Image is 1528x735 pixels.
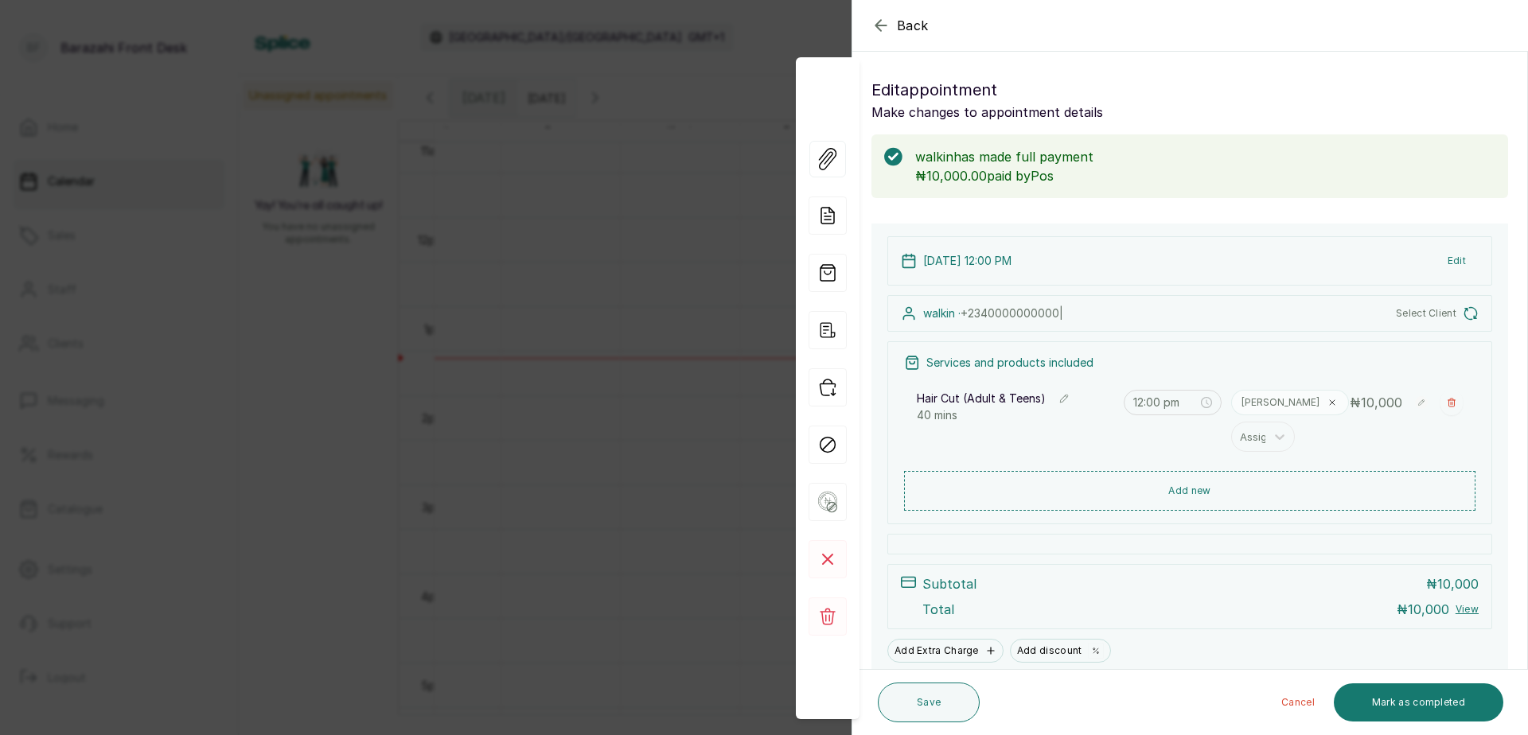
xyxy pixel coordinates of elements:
span: 10,000 [1361,395,1402,410]
button: Add new [904,471,1475,511]
p: ₦ [1350,393,1402,412]
button: Mark as completed [1334,683,1503,721]
span: +234 0000000000 | [961,306,1063,320]
p: 40 mins [917,407,1114,423]
p: Subtotal [922,574,976,593]
button: Add Extra Charge [887,639,1004,663]
p: ₦10,000.00 paid by Pos [915,166,1495,185]
p: Services and products included [926,355,1093,371]
button: Add discount [1010,639,1112,663]
p: walkin · [923,305,1063,321]
span: Back [897,16,929,35]
button: View [1456,603,1479,616]
p: [PERSON_NAME] [1241,396,1319,409]
span: Edit appointment [871,77,997,103]
span: 10,000 [1437,576,1479,592]
input: Select time [1133,394,1199,411]
p: walkin has made full payment [915,147,1495,166]
button: Back [871,16,929,35]
p: Hair Cut (Adult & Teens) [917,391,1046,406]
button: Edit [1435,247,1479,275]
p: [DATE] 12:00 PM [923,253,1012,269]
button: Save [878,682,980,722]
span: 10,000 [1408,601,1449,617]
p: Make changes to appointment details [871,103,1508,122]
p: Total [922,600,954,619]
button: Select Client [1396,305,1479,321]
button: Cancel [1269,683,1327,721]
p: ₦ [1397,600,1449,619]
span: Select Client [1396,307,1456,320]
p: ₦ [1426,574,1479,593]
